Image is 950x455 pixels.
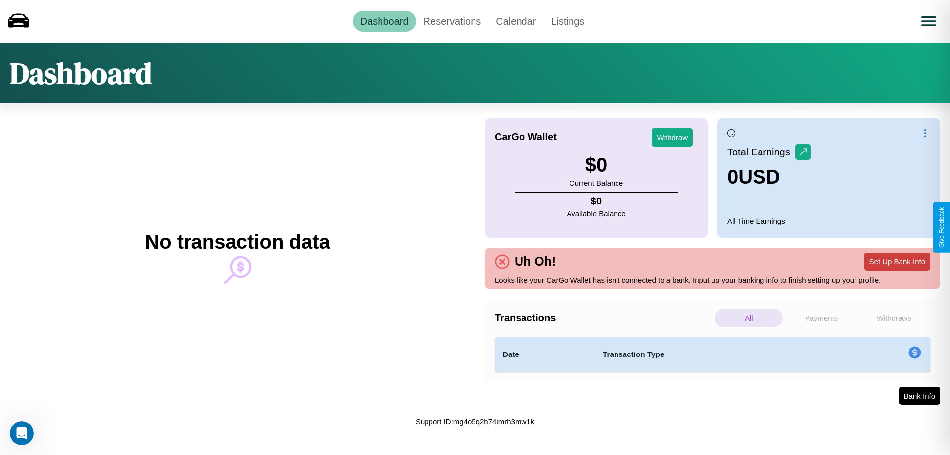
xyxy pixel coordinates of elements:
[727,166,811,188] h3: 0 USD
[495,273,930,287] p: Looks like your CarGo Wallet has isn't connected to a bank. Input up your banking info to finish ...
[603,349,827,360] h4: Transaction Type
[543,11,592,32] a: Listings
[416,11,489,32] a: Reservations
[915,7,943,35] button: Open menu
[652,128,693,147] button: Withdraw
[495,337,930,372] table: simple table
[416,415,534,428] p: Support ID: mg4o5q2h74imrh3mw1k
[567,207,626,220] p: Available Balance
[570,176,623,190] p: Current Balance
[10,421,34,445] iframe: Intercom live chat
[495,312,712,324] h4: Transactions
[567,196,626,207] h4: $ 0
[788,309,855,327] p: Payments
[727,214,930,228] p: All Time Earnings
[495,131,557,143] h4: CarGo Wallet
[10,53,152,94] h1: Dashboard
[864,253,930,271] button: Set Up Bank Info
[570,154,623,176] h3: $ 0
[145,231,330,253] h2: No transaction data
[715,309,783,327] p: All
[860,309,928,327] p: Withdraws
[510,254,561,269] h4: Uh Oh!
[488,11,543,32] a: Calendar
[727,143,795,161] p: Total Earnings
[503,349,587,360] h4: Date
[353,11,416,32] a: Dashboard
[899,387,940,405] button: Bank Info
[938,207,945,248] div: Give Feedback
